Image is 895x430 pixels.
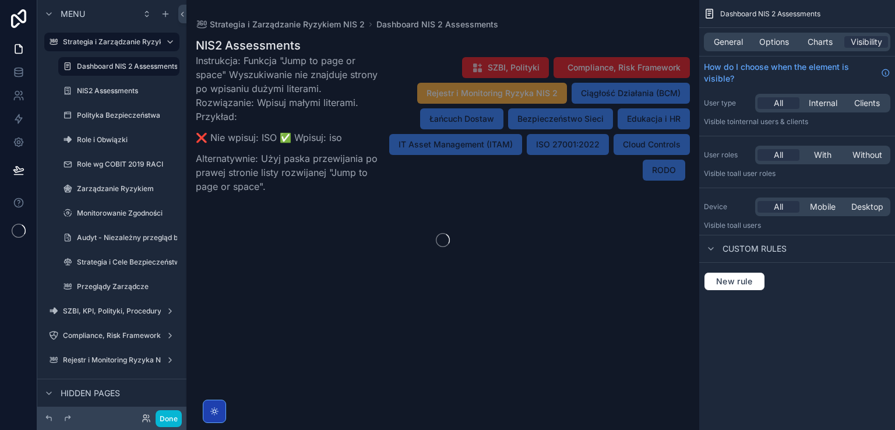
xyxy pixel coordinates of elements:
[77,62,178,71] label: Dashboard NIS 2 Assessments
[720,9,820,19] span: Dashboard NIS 2 Assessments
[44,351,179,369] a: Rejestr i Monitoring Ryzyka NIS 2
[808,36,833,48] span: Charts
[704,272,765,291] button: New rule
[77,209,177,218] label: Monitorowanie Zgodności
[809,97,837,109] span: Internal
[58,179,179,198] a: Zarządzanie Ryzykiem
[77,111,177,120] label: Polityka Bezpieczeństwa
[704,61,876,84] span: How do I choose when the element is visible?
[61,387,120,399] span: Hidden pages
[759,36,789,48] span: Options
[734,169,776,178] span: All user roles
[723,243,787,255] span: Custom rules
[58,253,179,272] a: Strategia i Cele Bezpieczeństwa
[156,410,182,427] button: Done
[63,355,173,365] label: Rejestr i Monitoring Ryzyka NIS 2
[44,302,179,320] a: SZBI, KPI, Polityki, Procedury
[704,150,750,160] label: User roles
[810,201,836,213] span: Mobile
[44,33,179,51] a: Strategia i Zarządzanie Ryzykiem NIS 2
[77,160,177,169] label: Role wg COBIT 2019 RACI
[851,201,883,213] span: Desktop
[734,221,761,230] span: all users
[44,375,179,394] a: DORA - Analiza i Ocena Ryzyka
[704,117,890,126] p: Visible to
[58,82,179,100] a: NIS2 Assessments
[704,169,890,178] p: Visible to
[734,117,808,126] span: Internal users & clients
[58,204,179,223] a: Monitorowanie Zgodności
[77,184,177,193] label: Zarządzanie Ryzykiem
[774,149,783,161] span: All
[77,86,177,96] label: NIS2 Assessments
[44,326,179,345] a: Compliance, Risk Framework
[851,36,882,48] span: Visibility
[63,331,161,340] label: Compliance, Risk Framework
[77,258,184,267] label: Strategia i Cele Bezpieczeństwa
[61,8,85,20] span: Menu
[774,97,783,109] span: All
[58,155,179,174] a: Role wg COBIT 2019 RACI
[77,282,177,291] label: Przeglądy Zarządcze
[63,37,195,47] label: Strategia i Zarządzanie Ryzykiem NIS 2
[58,277,179,296] a: Przeglądy Zarządcze
[774,201,783,213] span: All
[704,61,890,84] a: How do I choose when the element is visible?
[704,221,890,230] p: Visible to
[714,36,743,48] span: General
[58,57,179,76] a: Dashboard NIS 2 Assessments
[704,98,750,108] label: User type
[58,228,179,247] a: Audyt - Niezależny przegląd bezpieczeństwa
[814,149,831,161] span: With
[77,135,177,144] label: Role i Obwiązki
[711,276,757,287] span: New rule
[77,233,228,242] label: Audyt - Niezależny przegląd bezpieczeństwa
[58,106,179,125] a: Polityka Bezpieczeństwa
[854,97,880,109] span: Clients
[704,202,750,212] label: Device
[852,149,882,161] span: Without
[63,306,161,316] label: SZBI, KPI, Polityki, Procedury
[58,131,179,149] a: Role i Obwiązki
